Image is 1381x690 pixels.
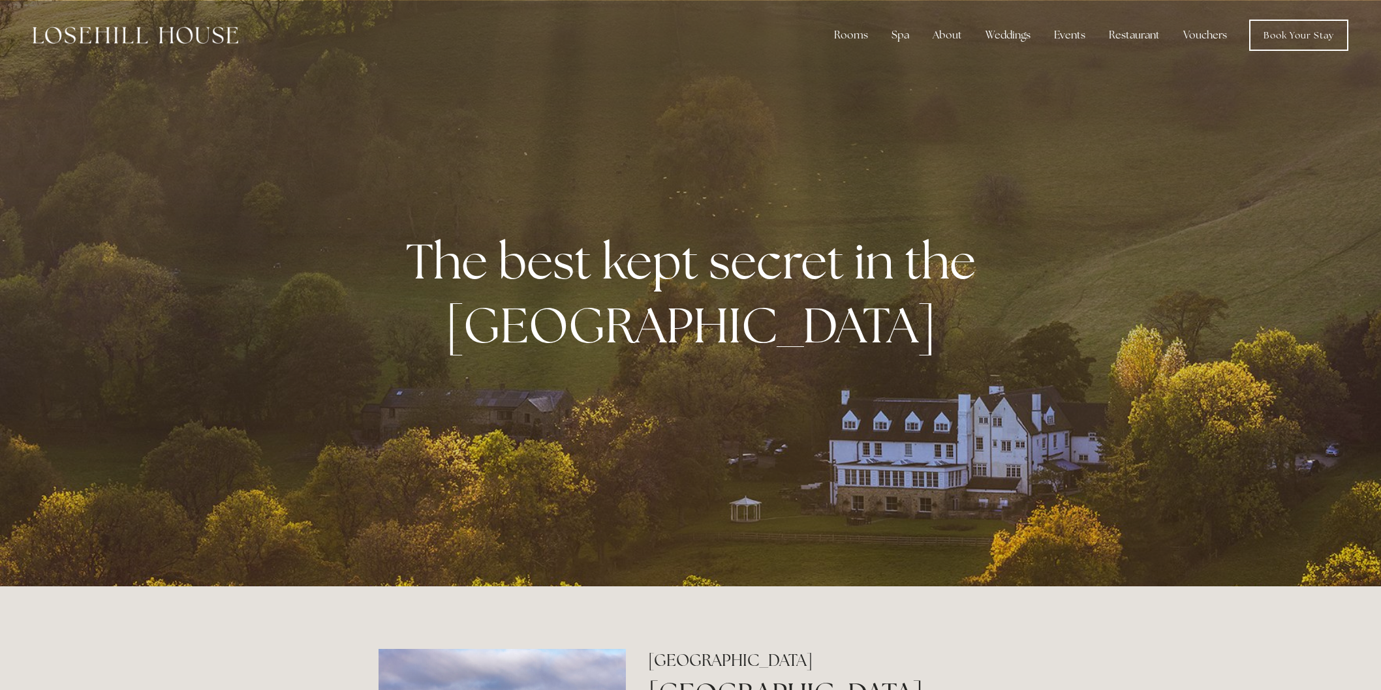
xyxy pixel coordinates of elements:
[1098,22,1170,48] div: Restaurant
[648,649,1002,672] h2: [GEOGRAPHIC_DATA]
[1044,22,1096,48] div: Events
[975,22,1041,48] div: Weddings
[1249,20,1348,51] a: Book Your Stay
[406,229,986,357] strong: The best kept secret in the [GEOGRAPHIC_DATA]
[824,22,878,48] div: Rooms
[922,22,972,48] div: About
[33,27,238,44] img: Losehill House
[881,22,920,48] div: Spa
[1173,22,1237,48] a: Vouchers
